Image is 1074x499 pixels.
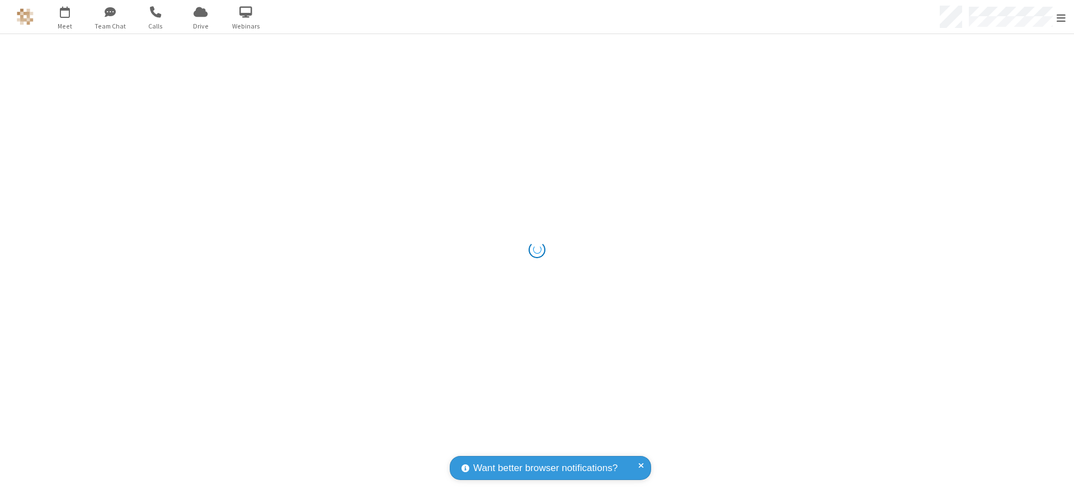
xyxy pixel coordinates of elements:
[180,21,222,31] span: Drive
[17,8,34,25] img: QA Selenium DO NOT DELETE OR CHANGE
[473,461,618,476] span: Want better browser notifications?
[134,21,176,31] span: Calls
[89,21,131,31] span: Team Chat
[44,21,86,31] span: Meet
[225,21,267,31] span: Webinars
